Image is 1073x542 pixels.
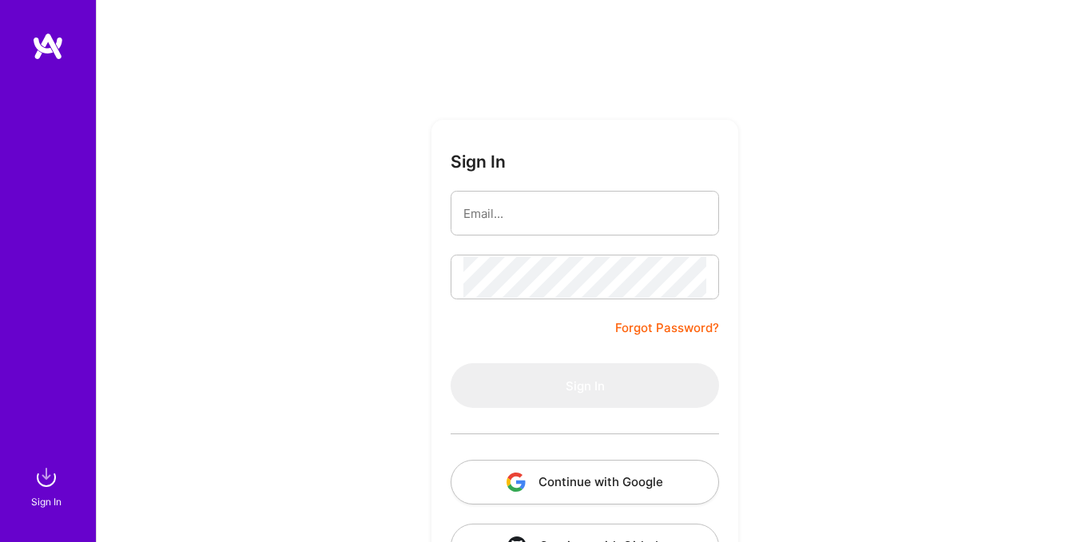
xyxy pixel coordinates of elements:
[30,461,62,493] img: sign in
[32,32,64,61] img: logo
[451,363,719,408] button: Sign In
[615,318,719,338] a: Forgot Password?
[507,473,526,492] img: icon
[34,461,62,510] a: sign inSign In
[451,152,506,172] h3: Sign In
[31,493,62,510] div: Sign In
[451,460,719,504] button: Continue with Google
[463,193,706,234] input: Email...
